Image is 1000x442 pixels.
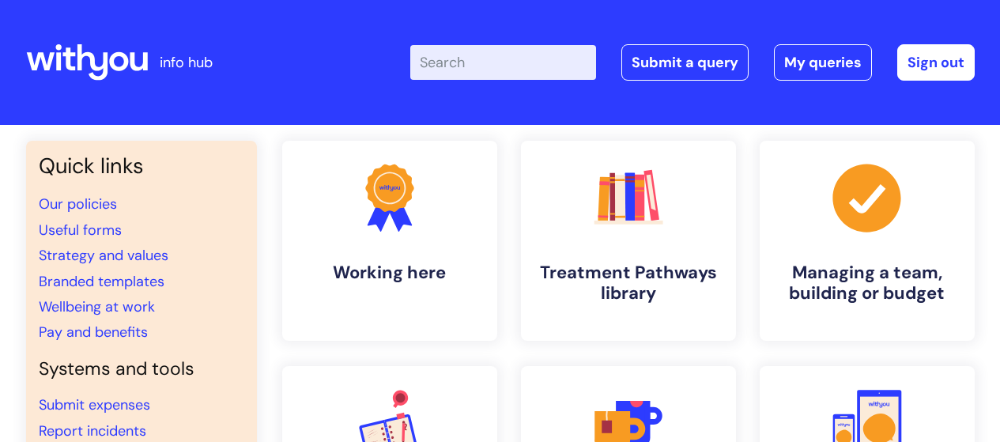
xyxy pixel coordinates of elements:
h4: Systems and tools [39,358,244,380]
a: Our policies [39,195,117,213]
div: | - [410,44,975,81]
a: Submit expenses [39,395,150,414]
h4: Treatment Pathways library [534,263,723,304]
a: Useful forms [39,221,122,240]
a: Submit a query [621,44,749,81]
a: Wellbeing at work [39,297,155,316]
h4: Working here [295,263,485,283]
p: info hub [160,50,213,75]
h3: Quick links [39,153,244,179]
a: Managing a team, building or budget [760,141,975,341]
a: Strategy and values [39,246,168,265]
a: Sign out [897,44,975,81]
h4: Managing a team, building or budget [772,263,962,304]
a: My queries [774,44,872,81]
a: Treatment Pathways library [521,141,736,341]
a: Working here [282,141,497,341]
a: Pay and benefits [39,323,148,342]
input: Search [410,45,596,80]
a: Branded templates [39,272,164,291]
